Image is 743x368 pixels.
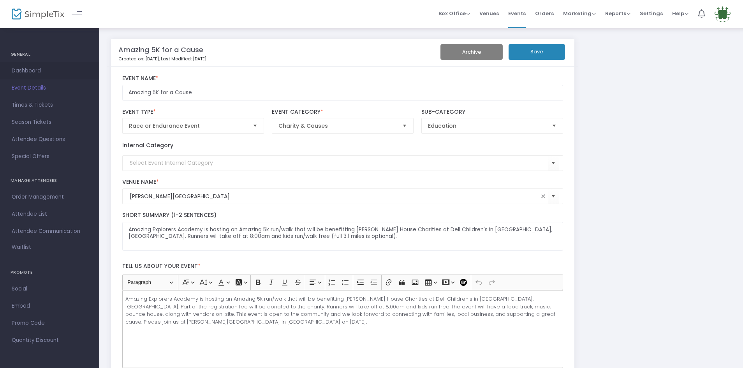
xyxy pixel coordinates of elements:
[12,83,88,93] span: Event Details
[549,118,560,133] button: Select
[11,47,89,62] h4: GENERAL
[12,335,88,345] span: Quantity Discount
[12,151,88,162] span: Special Offers
[12,318,88,328] span: Promo Code
[535,4,554,23] span: Orders
[440,44,503,60] button: Archive
[640,4,663,23] span: Settings
[508,4,526,23] span: Events
[11,265,89,280] h4: PROMOTE
[130,192,539,201] input: Select Venue
[250,118,261,133] button: Select
[672,10,688,17] span: Help
[124,276,176,289] button: Paragraph
[118,259,567,275] label: Tell us about your event
[548,188,559,204] button: Select
[548,155,559,171] button: Select
[12,134,88,144] span: Attendee Questions
[122,275,563,290] div: Editor toolbar
[509,44,565,60] button: Save
[399,118,410,133] button: Select
[12,301,88,311] span: Embed
[12,66,88,76] span: Dashboard
[122,75,563,82] label: Event Name
[438,10,470,17] span: Box Office
[605,10,630,17] span: Reports
[159,56,206,62] span: , Last Modified: [DATE]
[563,10,596,17] span: Marketing
[12,117,88,127] span: Season Tickets
[12,209,88,219] span: Attendee List
[129,122,247,130] span: Race or Endurance Event
[12,100,88,110] span: Times & Tickets
[122,290,563,368] div: Rich Text Editor, main
[118,44,203,55] m-panel-title: Amazing 5K for a Cause
[11,173,89,188] h4: MANAGE ATTENDEES
[125,295,560,326] p: Amazing Explorers Academy is hosting an Amazing 5k run/walk that will be benefitting [PERSON_NAME...
[421,109,563,116] label: Sub-Category
[127,278,168,287] span: Paragraph
[278,122,396,130] span: Charity & Causes
[272,109,414,116] label: Event Category
[122,211,217,219] span: Short Summary (1-2 Sentences)
[130,159,548,167] input: Select Event Internal Category
[12,192,88,202] span: Order Management
[12,243,31,251] span: Waitlist
[12,284,88,294] span: Social
[12,226,88,236] span: Attendee Communication
[479,4,499,23] span: Venues
[118,56,417,62] p: Created on: [DATE]
[122,141,173,150] label: Internal Category
[122,85,563,101] input: Enter Event Name
[539,192,548,201] span: clear
[122,179,563,186] label: Venue Name
[428,122,546,130] span: Education
[122,109,264,116] label: Event Type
